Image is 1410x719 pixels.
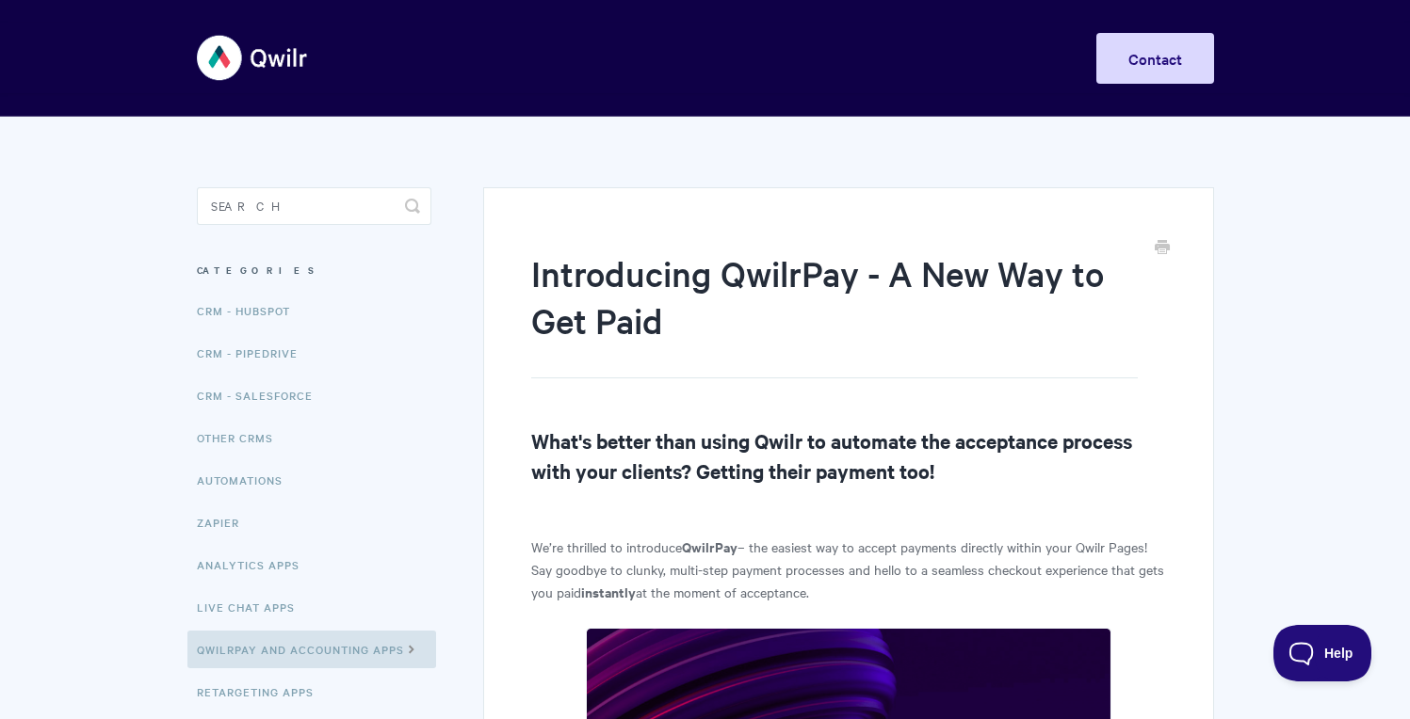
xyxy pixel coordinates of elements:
a: Zapier [197,503,253,541]
a: CRM - Pipedrive [197,334,312,372]
img: Qwilr Help Center [197,23,309,93]
strong: QwilrPay [682,536,737,556]
a: Other CRMs [197,419,287,456]
a: Contact [1096,33,1214,84]
a: Live Chat Apps [197,588,309,626]
input: Search [197,187,431,225]
h2: What's better than using Qwilr to automate the acceptance process with your clients? Getting thei... [531,425,1165,486]
strong: instantly [581,582,636,601]
a: QwilrPay and Accounting Apps [187,631,436,668]
a: Print this Article [1155,238,1170,259]
a: Automations [197,461,297,499]
h3: Categories [197,253,431,287]
a: CRM - Salesforce [197,376,327,414]
a: Analytics Apps [197,546,314,583]
a: CRM - HubSpot [197,292,304,329]
p: We’re thrilled to introduce – the easiest way to accept payments directly within your Qwilr Pages... [531,535,1165,603]
a: Retargeting Apps [197,673,328,711]
iframe: Toggle Customer Support [1273,625,1372,681]
h1: Introducing QwilrPay - A New Way to Get Paid [531,249,1137,378]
